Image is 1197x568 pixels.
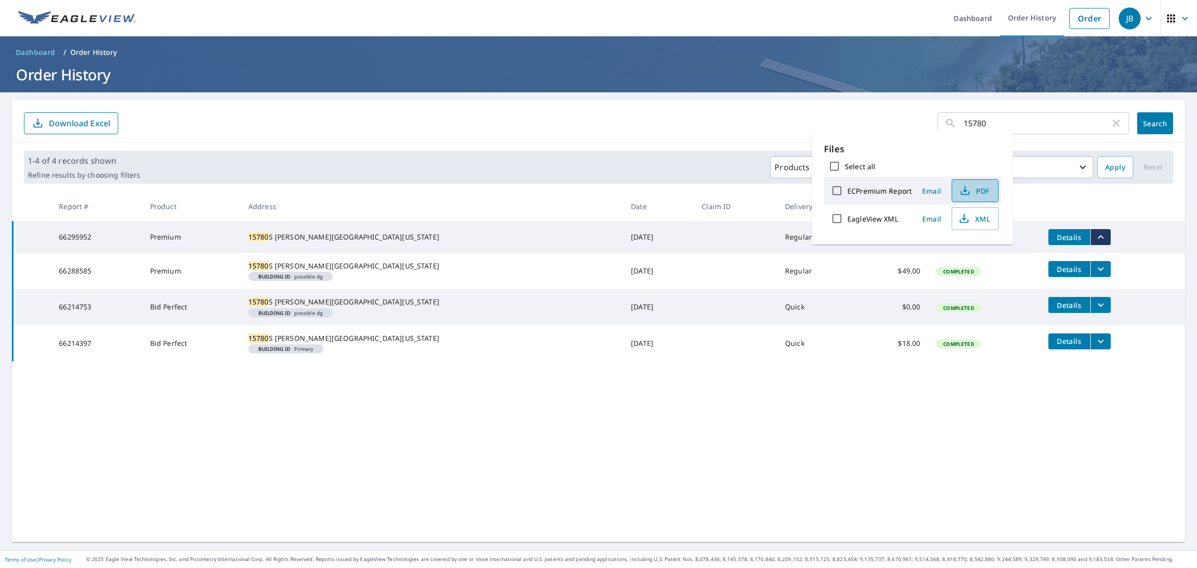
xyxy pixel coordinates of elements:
[1097,156,1133,178] button: Apply
[952,207,998,230] button: XML
[777,221,857,253] td: Regular
[1054,265,1084,274] span: Details
[248,297,269,306] mark: 15780
[248,261,615,271] div: S [PERSON_NAME][GEOGRAPHIC_DATA][US_STATE]
[1048,297,1090,313] button: detailsBtn-66214753
[964,109,1110,137] input: Address, Report #, Claim ID, etc.
[1048,333,1090,349] button: detailsBtn-66214397
[252,346,320,351] span: Primary
[694,192,777,221] th: Claim ID
[857,325,928,361] td: $18.00
[24,112,118,134] button: Download Excel
[51,289,142,325] td: 66214753
[944,156,1093,178] button: Last year
[958,185,990,197] span: PDF
[1054,336,1084,346] span: Details
[916,211,948,227] button: Email
[1090,229,1111,245] button: filesDropdownBtn-66295952
[16,47,55,57] span: Dashboard
[623,325,694,361] td: [DATE]
[623,221,694,253] td: [DATE]
[258,346,291,351] em: Building ID
[847,214,898,224] label: EagleView XML
[142,289,240,325] td: Bid Perfect
[845,162,875,171] label: Select all
[857,253,928,289] td: $49.00
[1145,119,1165,128] span: Search
[142,253,240,289] td: Premium
[623,192,694,221] th: Date
[12,44,1185,60] nav: breadcrumb
[824,142,1001,156] p: Files
[1048,229,1090,245] button: detailsBtn-66295952
[248,297,615,307] div: S [PERSON_NAME][GEOGRAPHIC_DATA][US_STATE]
[248,333,269,343] mark: 15780
[12,64,1185,85] h1: Order History
[258,310,291,315] em: Building ID
[1137,112,1173,134] button: Search
[252,274,329,279] span: possible dg
[12,44,59,60] a: Dashboard
[51,253,142,289] td: 66288585
[623,253,694,289] td: [DATE]
[1090,333,1111,349] button: filesDropdownBtn-66214397
[86,556,1192,563] p: © 2025 Eagle View Technologies, Inc. and Pictometry International Corp. All Rights Reserved. Repo...
[248,261,269,271] mark: 15780
[18,11,136,26] img: EV Logo
[952,179,998,202] button: PDF
[142,192,240,221] th: Product
[70,47,117,57] p: Order History
[775,161,809,173] p: Products
[1054,300,1084,310] span: Details
[51,325,142,361] td: 66214397
[1119,7,1141,29] div: JB
[51,192,142,221] th: Report #
[5,556,36,563] a: Terms of Use
[258,274,291,279] em: Building ID
[1048,261,1090,277] button: detailsBtn-66288585
[960,159,1077,176] p: Last year
[63,46,66,58] li: /
[39,556,71,563] a: Privacy Policy
[28,171,140,180] p: Refine results by choosing filters
[252,310,329,315] span: possible dg
[248,232,269,242] mark: 15780
[777,192,857,221] th: Delivery
[1069,8,1110,29] a: Order
[5,557,71,563] p: |
[937,268,980,275] span: Completed
[777,289,857,325] td: Quick
[920,186,944,196] span: Email
[777,325,857,361] td: Quick
[142,325,240,361] td: Bid Perfect
[916,183,948,199] button: Email
[1054,233,1084,242] span: Details
[777,253,857,289] td: Regular
[770,156,828,178] button: Products
[1090,261,1111,277] button: filesDropdownBtn-66288585
[49,118,110,129] p: Download Excel
[248,232,615,242] div: S [PERSON_NAME][GEOGRAPHIC_DATA][US_STATE]
[248,333,615,343] div: S [PERSON_NAME][GEOGRAPHIC_DATA][US_STATE]
[958,213,990,225] span: XML
[142,221,240,253] td: Premium
[1090,297,1111,313] button: filesDropdownBtn-66214753
[1105,161,1125,174] span: Apply
[847,186,912,196] label: ECPremium Report
[51,221,142,253] td: 66295952
[920,214,944,224] span: Email
[937,340,980,347] span: Completed
[937,304,980,311] span: Completed
[28,155,140,167] p: 1-4 of 4 records shown
[623,289,694,325] td: [DATE]
[240,192,623,221] th: Address
[857,289,928,325] td: $0.00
